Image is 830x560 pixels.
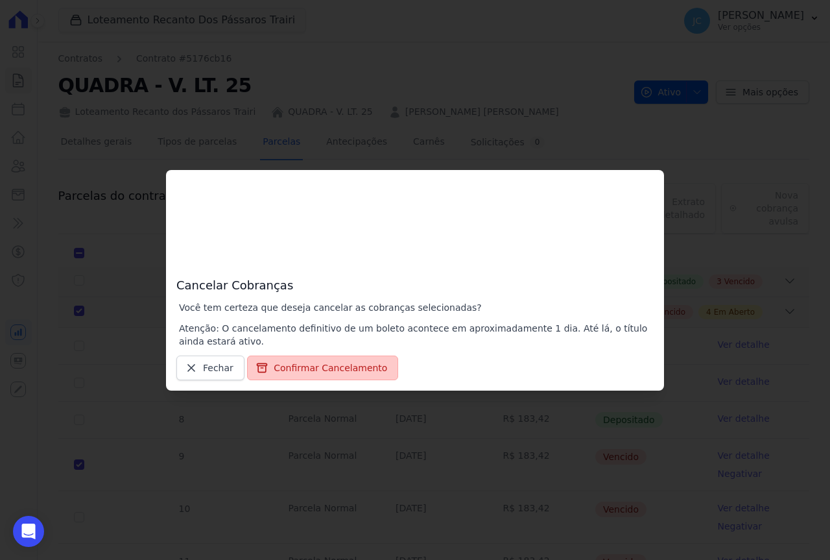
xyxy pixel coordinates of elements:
[179,301,654,314] p: Você tem certeza que deseja cancelar as cobranças selecionadas?
[13,516,44,547] div: Open Intercom Messenger
[203,361,233,374] span: Fechar
[247,356,398,380] button: Confirmar Cancelamento
[176,180,654,293] h3: Cancelar Cobranças
[179,322,654,348] p: Atenção: O cancelamento definitivo de um boleto acontece em aproximadamente 1 dia. Até lá, o títu...
[176,356,244,380] a: Fechar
